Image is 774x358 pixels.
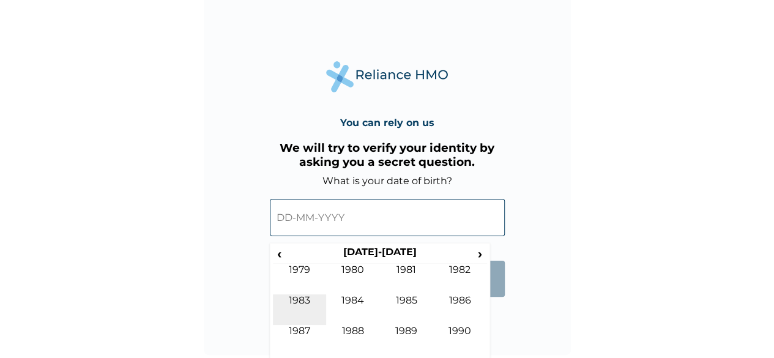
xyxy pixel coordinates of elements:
[326,264,380,294] td: 1980
[273,246,286,261] span: ‹
[380,294,434,325] td: 1985
[326,61,448,92] img: Reliance Health's Logo
[433,264,487,294] td: 1982
[340,117,434,129] h4: You can rely on us
[380,264,434,294] td: 1981
[380,325,434,356] td: 1989
[270,199,505,236] input: DD-MM-YYYY
[273,294,327,325] td: 1983
[433,325,487,356] td: 1990
[322,175,452,187] label: What is your date of birth?
[273,325,327,356] td: 1987
[326,325,380,356] td: 1988
[273,264,327,294] td: 1979
[286,246,474,263] th: [DATE]-[DATE]
[474,246,487,261] span: ›
[326,294,380,325] td: 1984
[433,294,487,325] td: 1986
[270,141,505,169] h3: We will try to verify your identity by asking you a secret question.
